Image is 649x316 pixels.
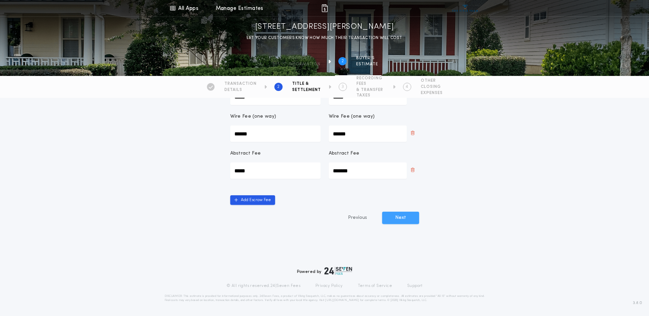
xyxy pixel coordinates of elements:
[321,4,329,12] img: img
[382,212,419,224] button: Next
[633,300,642,306] span: 3.8.0
[292,87,321,93] span: SETTLEMENT
[247,35,402,41] p: LET YOUR CUSTOMERS KNOW HOW MUCH THEIR TRANSACTION WILL COST
[329,150,360,157] p: Abstract Fee
[329,126,407,142] input: Wire Fee (one way)
[356,87,385,98] span: & TRANSFER TAXES
[226,283,300,289] p: © All rights reserved. 24|Seven Fees
[289,62,321,67] span: information
[255,22,394,32] h1: [STREET_ADDRESS][PERSON_NAME]
[334,212,381,224] button: Previous
[356,76,385,87] span: RECORDING FEES
[421,84,443,90] span: CLOSING
[329,162,407,179] input: Abstract Fee
[230,150,261,157] p: Abstract Fee
[224,87,257,93] span: DETAILS
[224,81,257,87] span: TRANSACTION
[421,90,443,96] span: EXPENSES
[329,113,375,120] p: Wire Fee (one way)
[277,84,280,90] h2: 2
[297,267,352,275] div: Powered by
[356,55,378,61] span: BUYER'S
[165,294,485,302] p: DISCLAIMER: This estimate is provided for informational purposes only. 24|Seven Fees, a product o...
[315,283,343,289] a: Privacy Policy
[289,55,321,61] span: Property
[407,283,423,289] a: Support
[341,58,344,64] h2: 2
[452,5,478,12] img: vs-icon
[358,283,392,289] a: Terms of Service
[406,84,408,90] h2: 4
[230,162,321,179] input: Abstract Fee
[292,81,321,87] span: TITLE &
[230,126,321,142] input: Wire Fee (one way)
[230,195,275,205] button: Add Escrow Fee
[356,62,378,67] span: ESTIMATE
[324,267,352,275] img: logo
[421,78,443,83] span: OTHER
[325,299,359,302] a: [URL][DOMAIN_NAME]
[230,113,276,120] p: Wire Fee (one way)
[341,84,344,90] h2: 3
